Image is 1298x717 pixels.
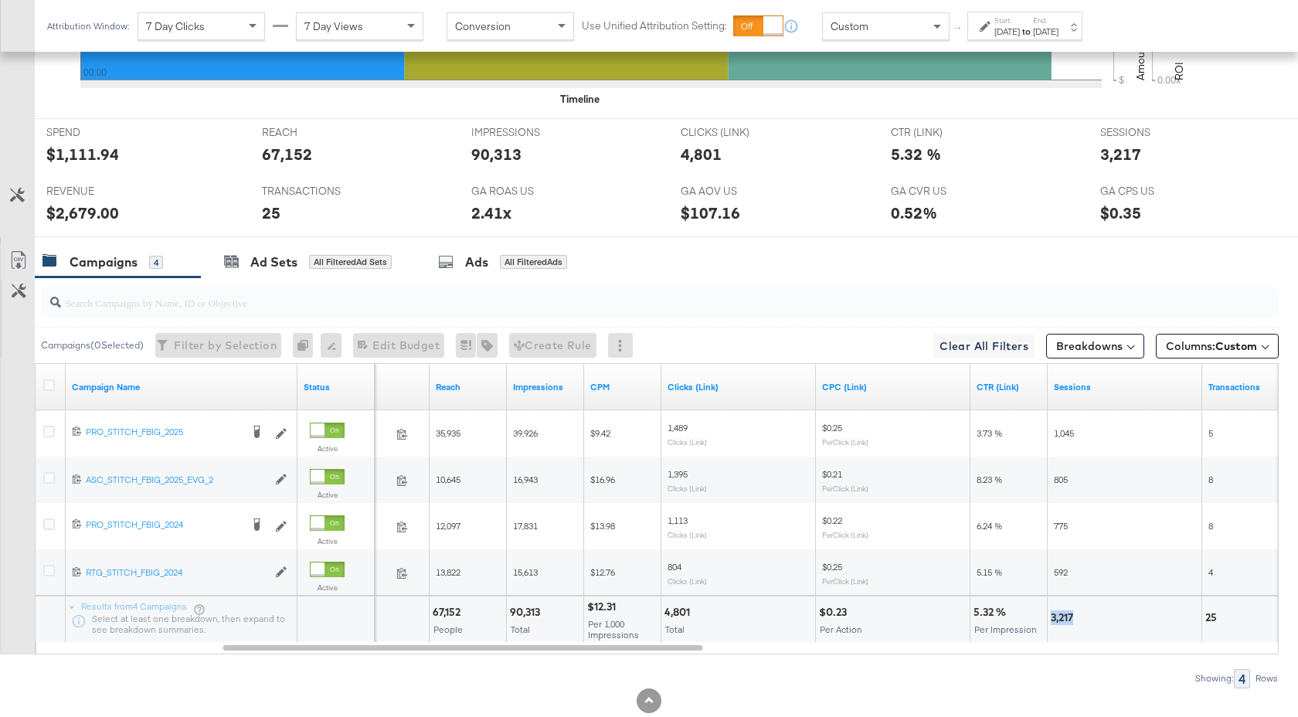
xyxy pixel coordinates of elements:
span: $0.21 [822,468,842,480]
span: GA CVR US [891,184,1007,199]
sub: Clicks (Link) [668,576,707,586]
div: $2,679.00 [46,202,119,224]
span: 12,097 [436,520,460,532]
a: The number of times your ad was served. On mobile apps an ad is counted as served the first time ... [513,381,578,393]
span: 1,113 [668,515,688,526]
span: $0.25 [822,561,842,573]
button: Clear All Filters [933,334,1035,358]
span: ↑ [951,26,966,32]
label: Active [310,490,345,500]
label: Active [310,536,345,546]
span: 15,613 [513,566,538,578]
span: Per Action [820,624,862,635]
span: 4 [1208,566,1213,578]
sub: Per Click (Link) [822,484,868,493]
div: 5.32 % [891,143,941,165]
div: All Filtered Ads [500,255,567,269]
span: 10,645 [436,474,460,485]
a: Sessions - GA Sessions - The total number of sessions [1054,381,1196,393]
div: 4,801 [681,143,722,165]
div: 25 [262,202,280,224]
div: Rows [1255,673,1279,684]
span: 592 [1054,566,1068,578]
div: 4 [149,256,163,270]
text: Amount (USD) [1133,12,1147,80]
div: ASC_STITCH_FBIG_2025_EVG_2 [86,474,267,486]
div: All Filtered Ad Sets [309,255,392,269]
span: 8 [1208,520,1213,532]
span: 1,395 [668,468,688,480]
a: ASC_STITCH_FBIG_2025_EVG_2 [86,474,267,487]
div: Ad Sets [250,253,297,271]
div: RTG_STITCH_FBIG_2024 [86,566,267,579]
div: 67,152 [262,143,312,165]
div: 4 [1234,669,1250,688]
sub: Per Click (Link) [822,576,868,586]
span: 39,926 [513,427,538,439]
span: Custom [831,19,868,33]
sub: Per Click (Link) [822,530,868,539]
span: 3.73 % [977,427,1002,439]
sub: Clicks (Link) [668,437,707,447]
div: Campaigns [70,253,138,271]
span: REVENUE [46,184,162,199]
a: RTG_STITCH_FBIG_2024 [86,566,267,579]
label: Use Unified Attribution Setting: [582,19,727,33]
span: 8.23 % [977,474,1002,485]
div: $0.23 [819,605,851,620]
div: Campaigns ( 0 Selected) [41,338,144,352]
span: Per 1,000 Impressions [588,618,639,641]
span: People [433,624,463,635]
span: 1,489 [668,422,688,433]
span: 17,831 [513,520,538,532]
span: $16.96 [590,474,615,485]
span: CLICKS (LINK) [681,125,797,140]
span: 7 Day Clicks [146,19,205,33]
span: Total [665,624,685,635]
a: The number of clicks on links appearing on your ad or Page that direct people to your sites off F... [668,381,810,393]
span: Conversion [455,19,511,33]
span: Custom [1215,339,1257,353]
a: Your campaign name. [72,381,291,393]
div: 90,313 [510,605,545,620]
span: 35,935 [436,427,460,439]
span: $0.22 [822,515,842,526]
span: Per Impression [974,624,1037,635]
div: 2.41x [471,202,511,224]
span: GA AOV US [681,184,797,199]
div: Attribution Window: [46,21,130,32]
span: REACH [262,125,378,140]
span: 16,943 [513,474,538,485]
div: $0.35 [1100,202,1141,224]
button: Columns:Custom [1156,334,1279,358]
span: SESSIONS [1100,125,1216,140]
div: PRO_STITCH_FBIG_2024 [86,518,240,531]
a: The average cost for each link click you've received from your ad. [822,381,964,393]
div: Showing: [1194,673,1234,684]
a: Shows the current state of your Ad Campaign. [304,381,369,393]
div: $1,111.94 [46,143,119,165]
span: SPEND [46,125,162,140]
a: The average cost you've paid to have 1,000 impressions of your ad. [590,381,655,393]
sub: Per Click (Link) [822,437,868,447]
div: [DATE] [994,25,1020,38]
label: End: [1033,15,1058,25]
span: $9.42 [590,427,610,439]
sub: Clicks (Link) [668,530,707,539]
div: 0.52% [891,202,937,224]
label: Start: [994,15,1020,25]
a: The number of clicks received on a link in your ad divided by the number of impressions. [977,381,1041,393]
div: 5.32 % [973,605,1011,620]
span: $13.98 [590,520,615,532]
div: Ads [465,253,488,271]
button: Breakdowns [1046,334,1144,358]
span: 5 [1208,427,1213,439]
a: PRO_STITCH_FBIG_2025 [86,426,240,441]
span: GA CPS US [1100,184,1216,199]
span: 5.15 % [977,566,1002,578]
span: 804 [668,561,681,573]
div: $12.31 [587,600,620,614]
strong: to [1020,25,1033,37]
a: PRO_STITCH_FBIG_2024 [86,518,240,534]
div: 90,313 [471,143,522,165]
